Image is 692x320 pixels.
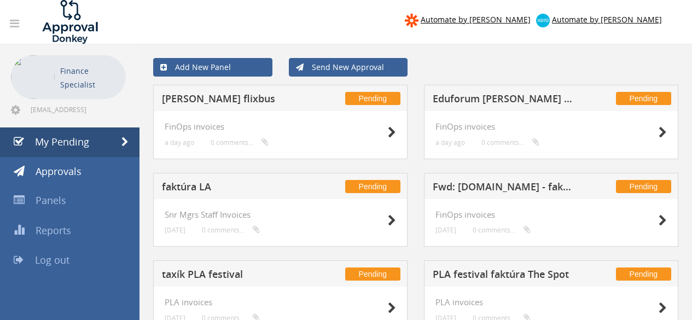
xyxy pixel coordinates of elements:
p: Finance Specialist [60,64,120,91]
h4: PLA invoices [435,298,667,307]
span: My Pending [35,135,89,148]
small: [DATE] [435,226,456,234]
span: Pending [616,92,671,105]
h5: faktúra LA [162,182,304,195]
h4: FinOps invoices [165,122,396,131]
span: [EMAIL_ADDRESS][DOMAIN_NAME] [31,105,124,114]
span: Automate by [PERSON_NAME] [421,14,531,25]
a: Add New Panel [153,58,272,77]
h4: PLA invoices [165,298,396,307]
span: Reports [36,224,71,237]
span: Panels [36,194,66,207]
small: 0 comments... [202,226,260,234]
img: xero-logo.png [536,14,550,27]
span: Automate by [PERSON_NAME] [552,14,662,25]
small: 0 comments... [481,138,539,147]
small: [DATE] [165,226,185,234]
h4: FinOps invoices [435,122,667,131]
h4: Snr Mgrs Staff Invoices [165,210,396,219]
a: Send New Approval [289,58,408,77]
span: Pending [616,180,671,193]
span: Log out [35,253,69,266]
h5: [PERSON_NAME] flixbus [162,94,304,107]
small: 0 comments... [211,138,269,147]
span: Pending [345,267,400,281]
small: 0 comments... [473,226,531,234]
h4: FinOps invoices [435,210,667,219]
h5: Fwd: [DOMAIN_NAME] - faktúra k objednávke 658565 [433,182,575,195]
span: Approvals [36,165,82,178]
span: Pending [616,267,671,281]
h5: taxík PLA festival [162,269,304,283]
img: zapier-logomark.png [405,14,418,27]
span: Pending [345,180,400,193]
span: Pending [345,92,400,105]
small: a day ago [435,138,465,147]
small: a day ago [165,138,194,147]
h5: PLA festival faktúra The Spot [433,269,575,283]
h5: Eduforum [PERSON_NAME] blocky [433,94,575,107]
